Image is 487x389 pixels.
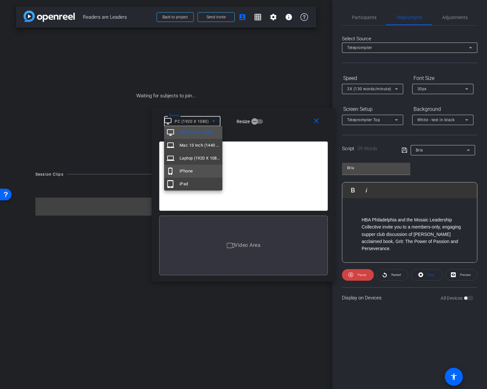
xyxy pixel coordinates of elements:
span: iPhone [180,167,193,175]
mat-icon: laptop [167,154,174,162]
span: iPad [180,180,188,188]
span: PC (1920 X 1080) [180,129,213,136]
span: Laptop (1920 X 1080) [180,154,220,162]
mat-icon: phone_iphone [167,167,174,175]
mat-icon: laptop_mac [167,141,174,149]
span: Mac 13 inch (1440 X 900) [180,141,220,149]
mat-icon: tablet_mac [167,180,174,188]
mat-icon: desktop_windows [167,129,174,136]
